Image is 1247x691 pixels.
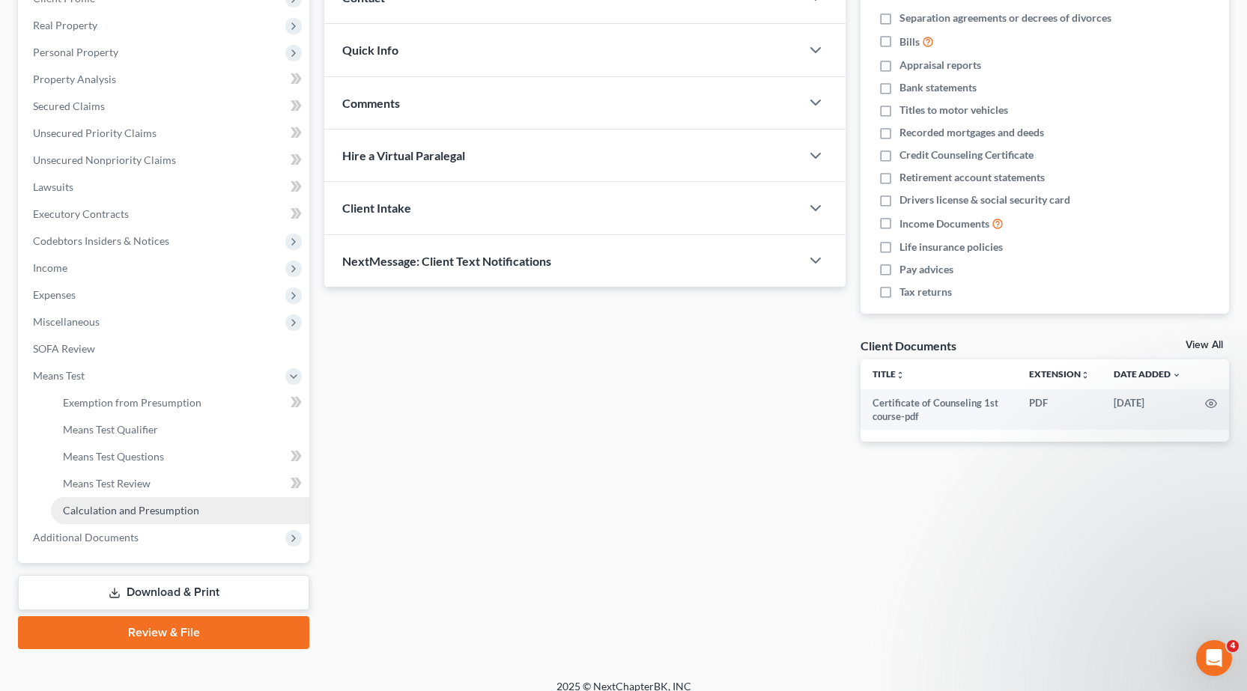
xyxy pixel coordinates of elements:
[33,19,97,31] span: Real Property
[342,254,551,268] span: NextMessage: Client Text Notifications
[63,396,201,409] span: Exemption from Presumption
[21,147,309,174] a: Unsecured Nonpriority Claims
[342,201,411,215] span: Client Intake
[18,616,309,649] a: Review & File
[21,93,309,120] a: Secured Claims
[861,338,956,353] div: Client Documents
[51,497,309,524] a: Calculation and Presumption
[1017,389,1102,430] td: PDF
[899,58,981,73] span: Appraisal reports
[33,100,105,112] span: Secured Claims
[51,470,309,497] a: Means Test Review
[899,240,1003,255] span: Life insurance policies
[63,450,164,463] span: Means Test Questions
[899,216,989,231] span: Income Documents
[1102,389,1193,430] td: [DATE]
[33,369,85,382] span: Means Test
[33,342,95,355] span: SOFA Review
[899,170,1045,185] span: Retirement account statements
[899,192,1070,207] span: Drivers license & social security card
[51,443,309,470] a: Means Test Questions
[51,389,309,416] a: Exemption from Presumption
[33,531,139,544] span: Additional Documents
[33,261,67,274] span: Income
[18,575,309,610] a: Download & Print
[342,96,400,110] span: Comments
[33,315,100,328] span: Miscellaneous
[33,153,176,166] span: Unsecured Nonpriority Claims
[21,120,309,147] a: Unsecured Priority Claims
[33,180,73,193] span: Lawsuits
[1196,640,1232,676] iframe: Intercom live chat
[33,46,118,58] span: Personal Property
[1081,371,1090,380] i: unfold_more
[1186,340,1223,350] a: View All
[63,423,158,436] span: Means Test Qualifier
[21,335,309,362] a: SOFA Review
[899,125,1044,140] span: Recorded mortgages and deeds
[1227,640,1239,652] span: 4
[33,127,157,139] span: Unsecured Priority Claims
[21,201,309,228] a: Executory Contracts
[63,504,199,517] span: Calculation and Presumption
[33,288,76,301] span: Expenses
[342,148,465,162] span: Hire a Virtual Paralegal
[899,103,1008,118] span: Titles to motor vehicles
[1114,368,1181,380] a: Date Added expand_more
[1172,371,1181,380] i: expand_more
[21,66,309,93] a: Property Analysis
[873,368,905,380] a: Titleunfold_more
[33,234,169,247] span: Codebtors Insiders & Notices
[21,174,309,201] a: Lawsuits
[63,477,151,490] span: Means Test Review
[899,34,920,49] span: Bills
[899,80,977,95] span: Bank statements
[899,147,1034,162] span: Credit Counseling Certificate
[899,10,1111,25] span: Separation agreements or decrees of divorces
[1029,368,1090,380] a: Extensionunfold_more
[51,416,309,443] a: Means Test Qualifier
[342,43,398,57] span: Quick Info
[861,389,1017,430] td: Certificate of Counseling 1st course-pdf
[33,73,116,85] span: Property Analysis
[896,371,905,380] i: unfold_more
[33,207,129,220] span: Executory Contracts
[899,284,952,299] span: Tax returns
[899,262,953,277] span: Pay advices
